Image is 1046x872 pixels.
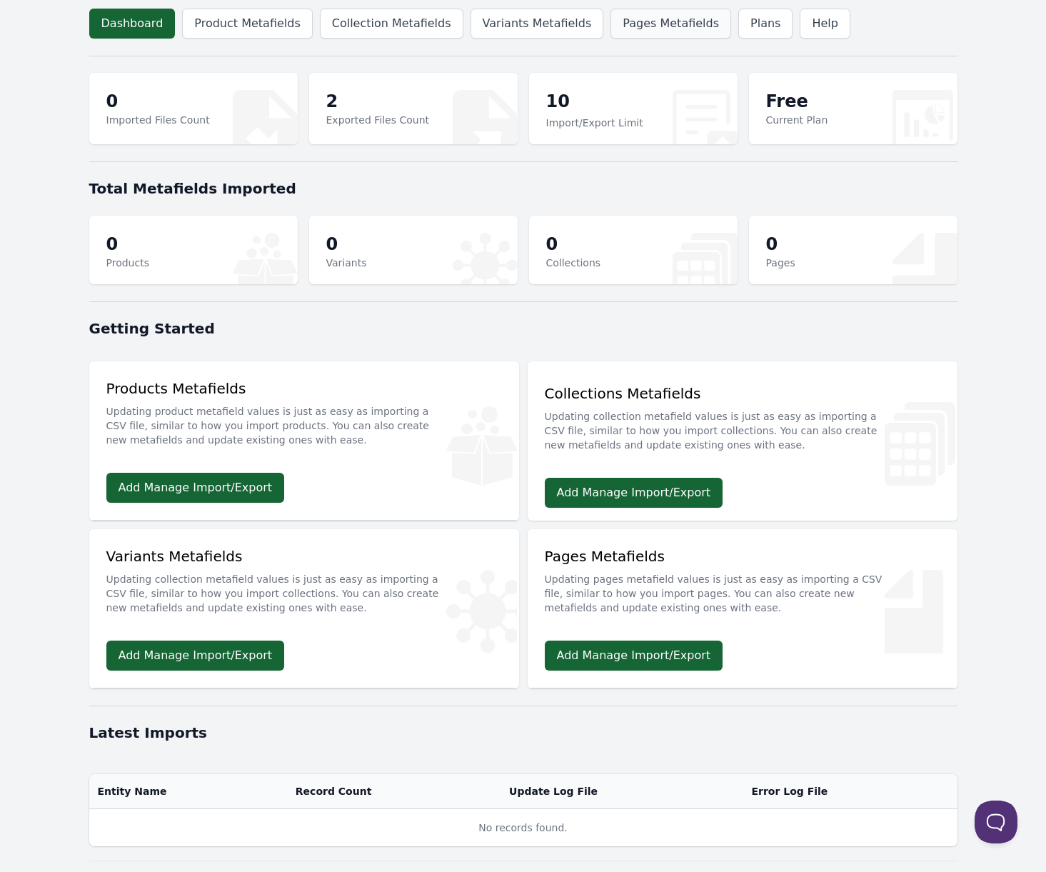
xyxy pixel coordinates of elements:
[545,404,940,452] p: Updating collection metafield values is just as easy as importing a CSV file, similar to how you ...
[106,256,149,270] p: Products
[766,233,795,256] p: 0
[320,9,463,39] a: Collection Metafields
[766,113,828,127] p: Current Plan
[106,566,502,615] p: Updating collection metafield values is just as easy as importing a CSV file, similar to how you ...
[610,9,731,39] a: Pages Metafields
[743,774,957,809] th: Error Log File
[471,9,604,39] a: Variants Metafields
[326,233,367,256] p: 0
[106,546,502,623] div: Variants Metafields
[800,9,850,39] a: Help
[738,9,793,39] a: Plans
[545,478,723,508] a: Add Manage Import/Export
[501,774,743,809] th: Update Log File
[766,256,795,270] p: Pages
[546,233,601,256] p: 0
[106,641,285,671] a: Add Manage Import/Export
[545,384,940,461] div: Collections Metafields
[326,113,430,127] p: Exported Files Count
[89,723,957,743] h1: Latest Imports
[545,641,723,671] a: Add Manage Import/Export
[106,379,502,456] div: Products Metafields
[89,179,957,199] h1: Total Metafields Imported
[545,546,940,623] div: Pages Metafields
[545,566,940,615] p: Updating pages metafield values is just as easy as importing a CSV file, similar to how you impor...
[106,233,149,256] p: 0
[287,774,501,809] th: Record Count
[89,319,957,339] h1: Getting Started
[106,113,210,127] p: Imported Files Count
[546,256,601,270] p: Collections
[89,774,287,809] th: Entity Name
[182,9,312,39] a: Product Metafields
[546,90,643,116] p: 10
[546,116,643,130] p: Import/Export Limit
[326,256,367,270] p: Variants
[766,90,828,113] p: Free
[106,473,285,503] a: Add Manage Import/Export
[326,90,430,113] p: 2
[89,809,957,847] td: No records found.
[106,399,502,447] p: Updating product metafield values is just as easy as importing a CSV file, similar to how you imp...
[975,801,1017,843] iframe: Toggle Customer Support
[89,9,176,39] a: Dashboard
[106,90,210,113] p: 0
